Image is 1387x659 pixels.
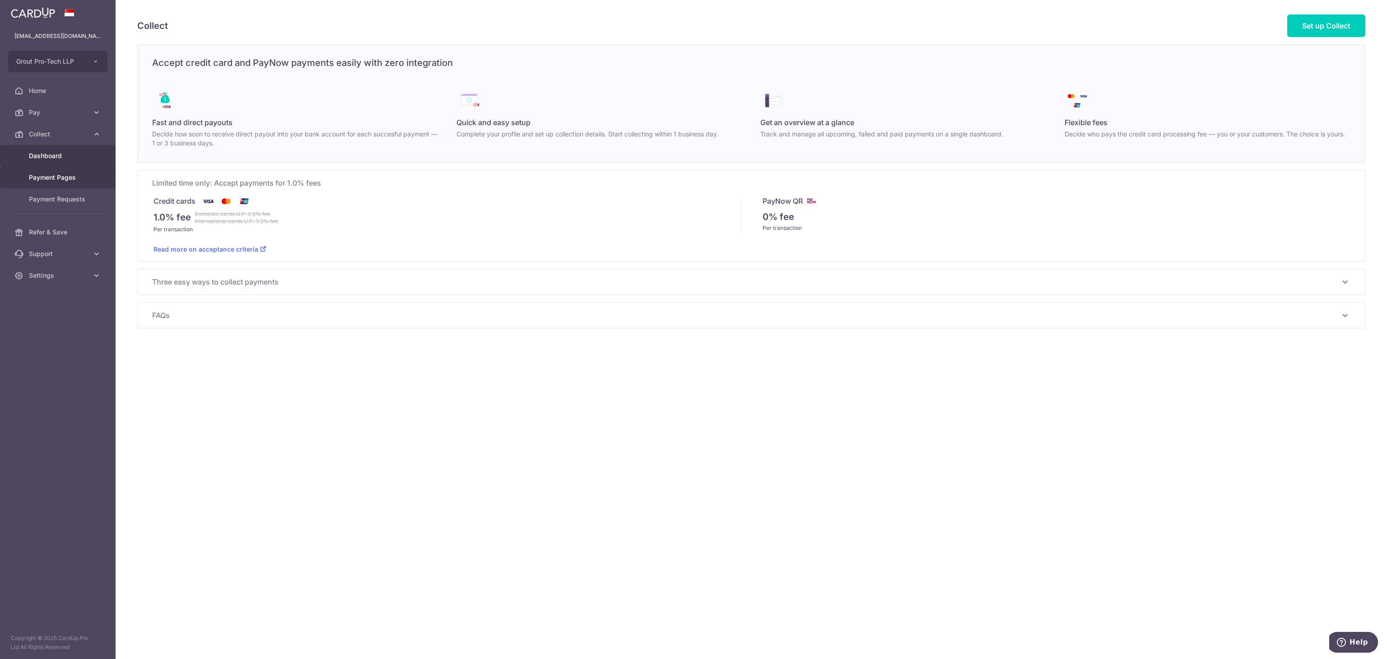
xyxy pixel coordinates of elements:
[456,117,531,128] span: Quick and easy setup
[456,130,743,139] p: Complete your profile and set up collection details. Start collecting within 1 business day.
[152,276,1340,287] span: Three easy ways to collect payments
[154,245,266,253] a: Read more on acceptance criteria
[763,210,794,224] p: 0% fee
[195,210,278,225] strike: Domestic cards U.P. 2.6% fee International cards U.P. 3.3% fee
[20,6,39,14] span: Help
[1065,130,1351,139] p: Decide who pays the credit card processing fee — you or your customers. The choice is yours.
[1287,14,1365,37] a: Set up Collect
[760,117,854,128] span: Get an overview at a glance
[29,195,88,204] span: Payment Requests
[29,151,88,160] span: Dashboard
[763,196,803,206] p: PayNow QR
[154,210,191,225] p: 1.0% fee
[152,88,177,113] img: collect_benefits-direct_payout-68d016c079b23098044efbcd1479d48bd02143683a084563df2606996dc465b2.png
[199,196,217,207] img: Visa
[152,117,233,128] span: Fast and direct payouts
[806,196,817,206] img: paynow-md-4fe65508ce96feda548756c5ee0e473c78d4820b8ea51387c6e4ad89e58a5e61.png
[1329,632,1378,654] iframe: Opens a widget where you can find more information
[8,51,107,72] button: Grout Pro-Tech LLP
[14,32,101,41] p: [EMAIL_ADDRESS][DOMAIN_NAME]
[1065,117,1108,128] span: Flexible fees
[217,196,235,207] img: Mastercard
[235,196,253,207] img: Union Pay
[29,228,88,237] span: Refer & Save
[29,249,88,258] span: Support
[29,108,88,117] span: Pay
[760,130,1047,139] p: Track and manage all upcoming, failed and paid payments on a single dashboard.
[456,88,482,113] img: collect_benefits-quick_setup-238ffe9d55e53beed05605bc46673ff5ef3689472e416b62ebc7d0ab8d3b3a0b.png
[152,130,438,148] p: Decide how soon to receive direct payout into your bank account for each succesful payment — 1 or...
[152,310,1340,321] span: FAQs
[152,178,1350,188] span: Limited time only: Accept payments for 1.0% fees
[137,19,168,33] h5: Collect
[138,56,1365,70] h5: Accept credit card and PayNow payments easily with zero integration
[152,310,1350,321] p: FAQs
[1065,88,1090,113] img: collect_benefits-payment-logos-dce544b9a714b2bc395541eb8d6324069de0a0c65b63ad9c2b4d71e4e11ae343.png
[763,224,1350,233] div: Per transaction
[1302,21,1350,30] span: Set up Collect
[29,271,88,280] span: Settings
[154,196,195,207] p: Credit cards
[29,130,88,139] span: Collect
[152,276,1350,287] p: Three easy ways to collect payments
[760,88,786,113] img: collect_benefits-all-in-one-overview-ecae168be53d4dea631b4473abdc9059fc34e556e287cb8dd7d0b18560f7...
[16,57,83,66] span: Grout Pro-Tech LLP
[29,86,88,95] span: Home
[11,7,55,18] img: CardUp
[154,225,740,234] div: Per transaction
[29,173,88,182] span: Payment Pages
